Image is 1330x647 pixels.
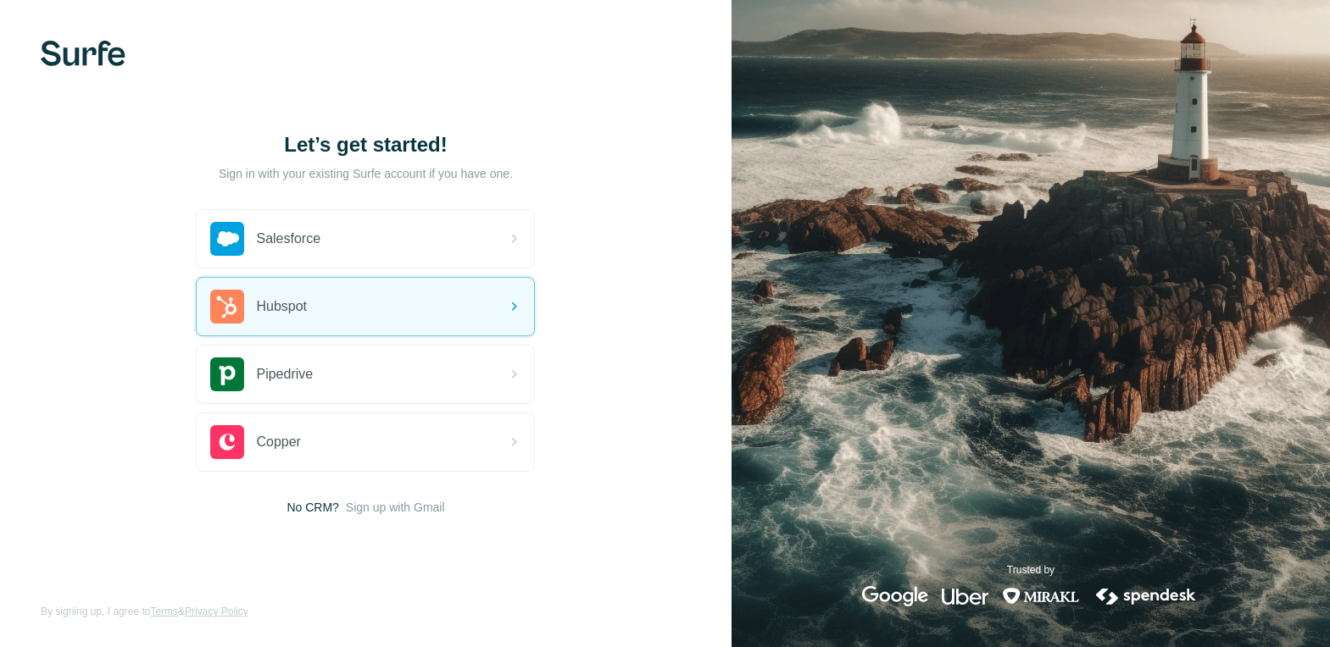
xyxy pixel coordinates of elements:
[210,222,244,256] img: salesforce's logo
[346,499,445,516] button: Sign up with Gmail
[256,432,300,452] span: Copper
[196,131,535,158] h1: Let’s get started!
[210,425,244,459] img: copper's logo
[256,296,307,317] span: Hubspot
[41,41,125,66] img: Surfe's logo
[942,586,988,606] img: uber's logo
[256,229,320,249] span: Salesforce
[41,604,248,619] span: By signing up, I agree to &
[1007,562,1055,578] p: Trusted by
[210,290,244,323] img: hubspot's logo
[150,606,178,617] a: Terms
[210,357,244,391] img: pipedrive's logo
[1002,586,1080,606] img: mirakl's logo
[862,586,928,606] img: google's logo
[219,165,513,182] p: Sign in with your existing Surfe account if you have one.
[1093,586,1199,606] img: spendesk's logo
[287,499,338,516] span: No CRM?
[185,606,248,617] a: Privacy Policy
[256,364,313,384] span: Pipedrive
